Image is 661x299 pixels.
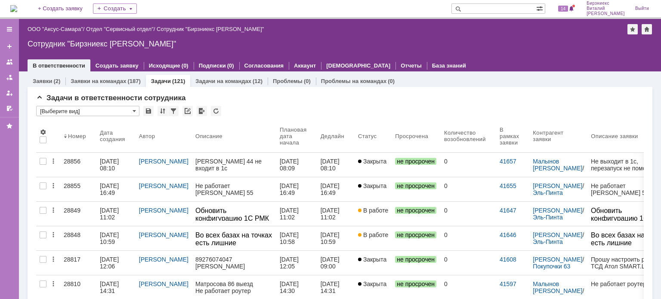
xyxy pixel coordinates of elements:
a: Мои заявки [3,86,16,100]
a: [DATE] 08:10 [317,153,355,177]
div: (12) [253,78,263,84]
span: Закрыта [358,281,386,287]
a: Задачи на командах [195,78,251,84]
div: не просрочен [169,68,176,76]
a: Эль-Пинта [533,189,562,196]
a: 28856 [60,153,96,177]
div: 27.02.2026 [179,68,195,75]
div: (0) [182,62,188,69]
div: Экспорт списка [197,106,207,116]
a: [PERSON_NAME] [533,182,582,189]
span: Закрыта [358,158,386,165]
span: Виталий [587,6,625,11]
a: [DATE] 10:59 [317,226,355,250]
span: не просрочен [395,281,436,287]
a: В работе [355,226,392,250]
a: 41646 [500,231,516,238]
div: Дата создания [100,129,125,142]
div: Плановая дата начала [280,126,307,146]
div: / [86,26,157,32]
div: Создать [93,3,137,14]
div: (2) [53,78,60,84]
div: Во всех базах на точках есть лишние сотрудники, которых нужно удалить и создать сотрудников котор... [123,49,205,62]
span: 14 [558,6,568,12]
div: [DATE] 12:05 [280,256,300,270]
div: / [533,231,584,245]
a: [DATE] 11:02 [96,202,136,226]
a: [DATE] 16:49 [317,177,355,201]
div: 0 [444,231,493,238]
a: Заявки на командах [3,55,16,69]
th: Просрочена [392,120,441,153]
div: Фильтрация... [168,106,179,116]
div: Статус [358,133,377,139]
a: База знаний [432,62,466,69]
a: Согласования [244,62,284,69]
a: 41608 [500,256,516,263]
a: 28817 [60,251,96,275]
a: Заявки в моей ответственности [3,71,16,84]
div: Количество возобновлений [444,129,486,142]
a: 28849 [60,202,96,226]
a: [DATE] 08:09 [276,153,317,177]
a: [DATE] 10:59 [96,226,136,250]
div: Описание заявки [591,133,638,139]
div: Обновить конфигурацию 1С РМК на точках [123,105,205,117]
a: 41655 [500,182,516,189]
a: Галстьян Степан Александрович [123,66,133,77]
div: / [533,158,584,172]
div: Действия [50,207,57,214]
th: Контрагент заявки [529,120,587,153]
a: Задачи [151,78,171,84]
div: [DATE] 11:02 [280,207,300,221]
th: В рамках заявки [496,120,529,153]
th: Дата создания [96,120,136,153]
div: [DATE] 16:49 [280,182,300,196]
div: [DATE] 10:59 [321,231,341,245]
div: [DATE] 11:02 [321,207,341,221]
a: [DATE] 09:00 [317,251,355,275]
div: В рамках заявки [500,126,519,146]
div: Действия [50,158,57,165]
a: 0 [441,153,496,177]
span: Бирзниекс [587,1,625,6]
div: [DATE] 14:31 [100,281,120,294]
div: / [28,26,86,32]
div: Сделать домашней страницей [642,24,652,34]
div: Сохранить вид [143,106,154,116]
a: Создать заявку [3,40,16,53]
a: Галстьян Степан Александрович [123,121,133,132]
a: Создать заявку [96,62,139,69]
div: Действия [50,256,57,263]
a: Закрыта [355,153,392,177]
div: (0) [227,62,234,69]
span: не просрочен [395,182,436,189]
a: Покупочки 63 (НЕОСОФТ) [533,263,572,277]
a: Заявки на командах [71,78,126,84]
a: [DATE] 11:02 [317,202,355,226]
a: [DATE] 12:06 [96,251,136,275]
div: Добавить в избранное [627,24,638,34]
div: [DATE] 14:30 [280,281,300,294]
a: [PERSON_NAME] [139,207,188,214]
div: Автор [139,133,155,139]
div: (0) [304,78,311,84]
div: не просрочен [199,124,204,129]
div: / [533,281,584,294]
div: не просрочен [169,123,176,131]
a: Малынов [PERSON_NAME] [533,158,582,172]
div: [DATE] 16:49 [321,182,341,196]
a: [DATE] 16:49 [276,177,317,201]
span: В работе [358,231,388,238]
a: 0 [441,202,496,226]
div: Сортировка... [158,106,168,116]
a: 0 [441,226,496,250]
div: 0 [444,256,493,263]
div: Сотрудник "Бирзниекс [PERSON_NAME]" [157,26,264,32]
div: не просрочен [199,69,204,74]
a: не просрочен [392,251,441,275]
div: [DATE] 16:49 [100,182,120,196]
div: 28856 [64,158,93,165]
a: 0 [441,177,496,201]
a: 28855 [60,177,96,201]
